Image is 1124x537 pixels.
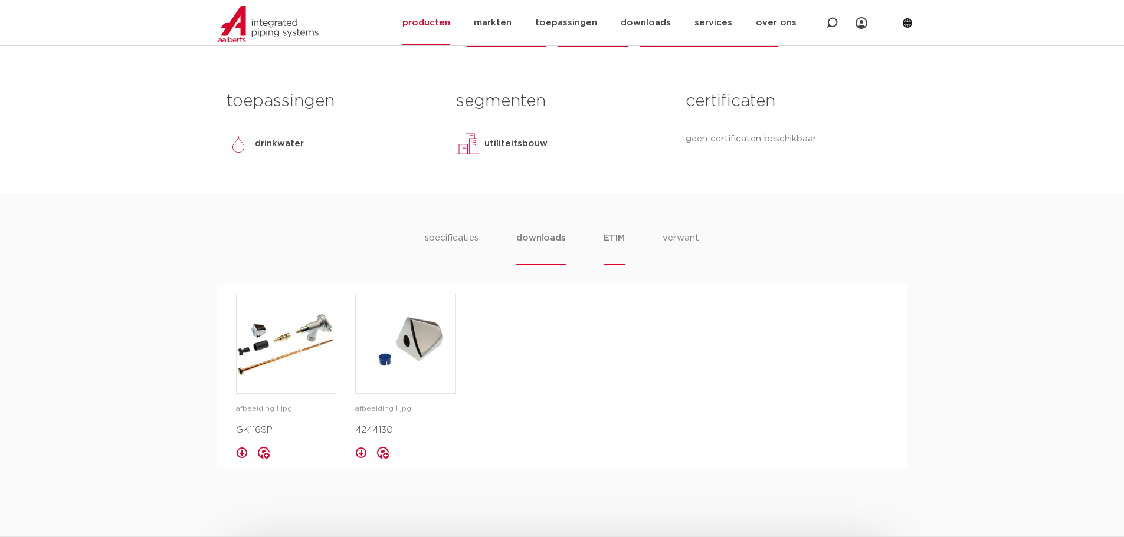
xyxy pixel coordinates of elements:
p: drinkwater [255,137,304,151]
li: ETIM [604,231,625,265]
p: 4244130 [355,423,456,437]
li: downloads [516,231,565,265]
p: geen certificaten beschikbaar [686,132,897,146]
img: drinkwater [227,132,250,156]
p: utiliteitsbouw [484,137,548,151]
p: afbeelding | jpg [355,403,456,415]
p: GK116SP [236,423,336,437]
a: image for 4244130 [355,294,456,394]
img: image for 4244130 [356,294,455,393]
h3: certificaten [686,90,897,113]
a: image for GK116SP [236,294,336,394]
img: image for GK116SP [237,294,336,393]
li: verwant [663,231,699,265]
h3: toepassingen [227,90,438,113]
p: afbeelding | jpg [236,403,336,415]
li: specificaties [425,231,479,265]
img: utiliteitsbouw [456,132,480,156]
h3: segmenten [456,90,668,113]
